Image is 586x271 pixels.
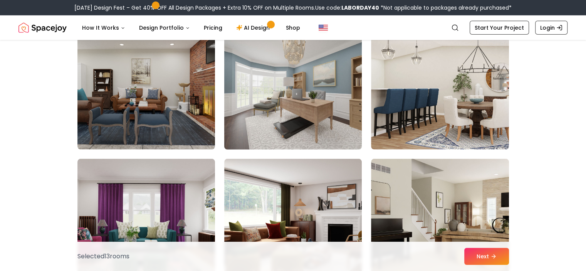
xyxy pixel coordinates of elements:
nav: Global [18,15,568,40]
a: AI Design [230,20,278,35]
img: United States [319,23,328,32]
b: LABORDAY40 [341,4,379,12]
img: Spacejoy Logo [18,20,67,35]
nav: Main [76,20,306,35]
span: *Not applicable to packages already purchased* [379,4,512,12]
button: Design Portfolio [133,20,196,35]
a: Start Your Project [470,21,529,35]
a: Login [535,21,568,35]
img: Room room-51 [371,26,509,150]
a: Pricing [198,20,228,35]
img: Room room-49 [77,26,215,150]
button: Next [464,248,509,265]
a: Spacejoy [18,20,67,35]
img: Room room-50 [221,23,365,153]
p: Selected 13 room s [77,252,129,261]
span: Use code: [315,4,379,12]
div: [DATE] Design Fest – Get 40% OFF All Design Packages + Extra 10% OFF on Multiple Rooms. [74,4,512,12]
button: How It Works [76,20,131,35]
a: Shop [280,20,306,35]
